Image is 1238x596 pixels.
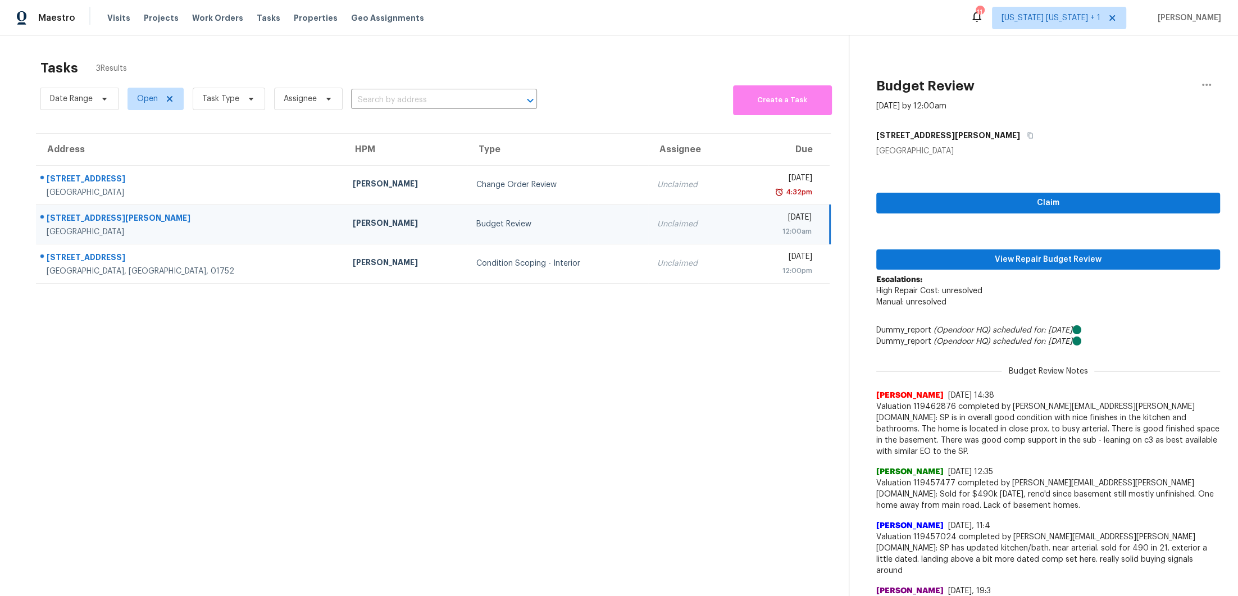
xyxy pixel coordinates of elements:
div: [STREET_ADDRESS] [47,252,335,266]
b: Escalations: [876,276,922,284]
div: Dummy_report [876,325,1220,336]
span: [PERSON_NAME] [1153,12,1221,24]
span: [DATE], 11:4 [948,522,990,530]
h5: [STREET_ADDRESS][PERSON_NAME] [876,130,1020,141]
div: 12:00am [744,226,812,237]
th: Assignee [648,134,735,165]
span: Date Range [50,93,93,104]
div: 12:00pm [744,265,812,276]
span: Create a Task [739,94,826,107]
th: HPM [344,134,467,165]
div: [PERSON_NAME] [353,257,458,271]
span: Tasks [257,14,280,22]
button: View Repair Budget Review [876,249,1220,270]
span: 3 Results [96,63,127,74]
span: Task Type [202,93,239,104]
div: Unclaimed [657,179,726,190]
div: [DATE] by 12:00am [876,101,946,112]
span: Assignee [284,93,317,104]
span: Budget Review Notes [1002,366,1094,377]
th: Address [36,134,344,165]
span: Projects [144,12,179,24]
th: Due [735,134,830,165]
div: Condition Scoping - Interior [476,258,639,269]
input: Search by address [351,92,506,109]
span: View Repair Budget Review [885,253,1211,267]
span: [US_STATE] [US_STATE] + 1 [1002,12,1100,24]
div: Unclaimed [657,219,726,230]
button: Claim [876,193,1220,213]
div: [DATE] [744,212,812,226]
span: [DATE] 12:35 [948,468,993,476]
div: Budget Review [476,219,639,230]
span: [DATE], 19:3 [948,587,991,595]
h2: Budget Review [876,80,975,92]
div: 4:32pm [784,186,812,198]
i: scheduled for: [DATE] [993,338,1072,345]
div: Unclaimed [657,258,726,269]
span: Manual: unresolved [876,298,946,306]
button: Create a Task [733,85,832,115]
span: Maestro [38,12,75,24]
div: [DATE] [744,172,812,186]
div: [STREET_ADDRESS] [47,173,335,187]
div: [PERSON_NAME] [353,178,458,192]
i: (Opendoor HQ) [934,338,990,345]
button: Open [522,93,538,108]
span: Open [137,93,158,104]
span: [PERSON_NAME] [876,520,944,531]
div: 11 [976,7,984,18]
span: Claim [885,196,1211,210]
th: Type [467,134,648,165]
i: (Opendoor HQ) [934,326,990,334]
span: Geo Assignments [351,12,424,24]
div: [PERSON_NAME] [353,217,458,231]
div: [GEOGRAPHIC_DATA] [47,187,335,198]
span: Work Orders [192,12,243,24]
button: Copy Address [1020,125,1035,145]
i: scheduled for: [DATE] [993,326,1072,334]
h2: Tasks [40,62,78,74]
span: [DATE] 14:38 [948,392,994,399]
img: Overdue Alarm Icon [775,186,784,198]
span: Valuation 119462876 completed by [PERSON_NAME][EMAIL_ADDRESS][PERSON_NAME][DOMAIN_NAME]: SP is in... [876,401,1220,457]
div: [DATE] [744,251,812,265]
span: [PERSON_NAME] [876,466,944,477]
div: Change Order Review [476,179,639,190]
span: Valuation 119457024 completed by [PERSON_NAME][EMAIL_ADDRESS][PERSON_NAME][DOMAIN_NAME]: SP has u... [876,531,1220,576]
div: [GEOGRAPHIC_DATA] [47,226,335,238]
span: Visits [107,12,130,24]
div: [STREET_ADDRESS][PERSON_NAME] [47,212,335,226]
span: High Repair Cost: unresolved [876,287,982,295]
span: [PERSON_NAME] [876,390,944,401]
div: [GEOGRAPHIC_DATA], [GEOGRAPHIC_DATA], 01752 [47,266,335,277]
div: [GEOGRAPHIC_DATA] [876,145,1220,157]
div: Dummy_report [876,336,1220,347]
span: Valuation 119457477 completed by [PERSON_NAME][EMAIL_ADDRESS][PERSON_NAME][DOMAIN_NAME]: Sold for... [876,477,1220,511]
span: Properties [294,12,338,24]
